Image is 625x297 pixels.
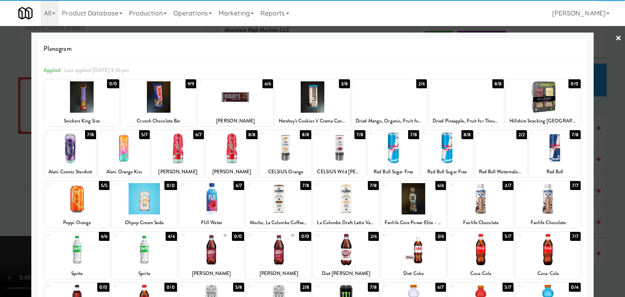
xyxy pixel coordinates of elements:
[313,181,378,228] div: 227/8La Colombe Draft Latte Vanilla 11 fl. oz.
[46,283,77,290] div: 34
[198,79,273,126] div: 36/6[PERSON_NAME]
[516,130,527,139] div: 2/2
[246,218,311,228] div: Mocha, La Colombe Coffee Draft Latte
[354,130,365,139] div: 7/8
[248,232,279,239] div: 29
[300,181,311,190] div: 7/8
[382,269,445,279] div: Diet Coke
[113,269,175,279] div: Sprite
[247,218,310,228] div: Mocha, La Colombe Coffee Draft Latte
[179,269,244,279] div: [PERSON_NAME]
[44,43,581,55] span: Planogram
[179,181,244,228] div: 206/7FIJI Water
[139,130,150,139] div: 5/7
[429,79,504,126] div: 68/8Dried Pineapple, Fruit for Thought, 1 oz
[449,218,512,228] div: Fairlife Chocolate
[113,283,144,290] div: 35
[111,232,177,279] div: 274/6Sprite
[46,79,82,86] div: 1
[382,181,413,188] div: 23
[123,79,159,86] div: 2
[44,181,109,228] div: 185/5Poppi Orange
[179,232,244,279] div: 280/0[PERSON_NAME]
[313,269,378,279] div: Diet [PERSON_NAME]
[507,79,543,86] div: 7
[18,6,33,20] img: Micromart
[46,167,95,177] div: Alani Cosmic Stardust
[248,283,279,290] div: 37
[97,283,109,292] div: 0/0
[111,269,177,279] div: Sprite
[99,181,109,190] div: 5/5
[98,167,150,177] div: Alani Orange Kiss
[529,130,581,177] div: 177/8Red Bull
[198,116,273,126] div: [PERSON_NAME]
[506,116,581,126] div: Hillshire Snacking [GEOGRAPHIC_DATA]
[44,66,61,74] span: Applied
[99,232,109,241] div: 6/6
[111,181,177,228] div: 190/0Olipop Cream Soda
[122,116,195,126] div: Crunch Chocolate Bar
[529,167,581,177] div: Red Bull
[153,167,202,177] div: [PERSON_NAME]
[261,167,310,177] div: CELSIUS Orange
[435,232,446,241] div: 3/6
[435,181,446,190] div: 6/6
[570,130,581,139] div: 7/8
[113,218,175,228] div: Olipop Cream Soda
[46,269,108,279] div: Sprite
[111,218,177,228] div: Olipop Cream Soda
[261,130,286,137] div: 12
[421,130,473,177] div: 158/8Red Bull Sugar Free
[247,269,310,279] div: [PERSON_NAME]
[530,167,579,177] div: Red Bull
[381,218,446,228] div: Fairlife Core Power Elite - Chocolate
[516,232,581,279] div: 337/7Coca-Cola
[368,181,379,190] div: 7/8
[352,116,427,126] div: Dried Mango, Organic, Fruit for Thought, 1 oz
[199,116,272,126] div: [PERSON_NAME]
[422,167,472,177] div: Red Bull Sugar Free
[44,167,96,177] div: Alani Cosmic Stardust
[429,116,504,126] div: Dried Pineapple, Fruit for Thought, 1 oz
[99,167,149,177] div: Alani Orange Kiss
[208,130,232,137] div: 11
[113,232,144,239] div: 27
[435,283,446,292] div: 6/7
[476,167,526,177] div: Red Bull Watermelon 12 oz
[113,181,144,188] div: 19
[179,218,244,228] div: FIJI Water
[44,232,109,279] div: 266/6Sprite
[275,116,350,126] div: Hershey's Cookies 'n' Creme Candy Bars
[44,116,119,126] div: Snickers King Size
[448,269,513,279] div: Coca-Cola
[313,218,378,228] div: La Colombe Draft Latte Vanilla 11 fl. oz.
[367,130,419,177] div: 147/8Red Bull Sugar Free
[246,269,311,279] div: [PERSON_NAME]
[369,167,418,177] div: Red Bull Sugar Free
[276,116,349,126] div: Hershey's Cookies 'n' Creme Candy Bars
[232,232,244,241] div: 0/0
[44,218,109,228] div: Poppi Orange
[570,181,581,190] div: 7/7
[98,130,150,177] div: 95/7Alani Orange Kiss
[382,218,445,228] div: Fairlife Core Power Elite - Chocolate
[517,232,548,239] div: 33
[121,79,196,126] div: 29/9Crunch Chocolate Bar
[277,79,312,86] div: 4
[300,283,311,292] div: 2/8
[352,79,427,126] div: 52/6Dried Mango, Organic, Fruit for Thought, 1 oz
[569,283,581,292] div: 0/4
[492,79,504,88] div: 8/8
[570,232,581,241] div: 7/7
[517,218,579,228] div: Fairlife Chocolate
[275,79,350,126] div: 43/8Hershey's Cookies 'n' Creme Candy Bars
[262,79,273,88] div: 6/6
[315,181,346,188] div: 22
[152,167,203,177] div: [PERSON_NAME]
[181,181,212,188] div: 20
[299,232,311,241] div: 0/0
[517,283,548,290] div: 41
[200,79,236,86] div: 3
[421,167,473,177] div: Red Bull Sugar Free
